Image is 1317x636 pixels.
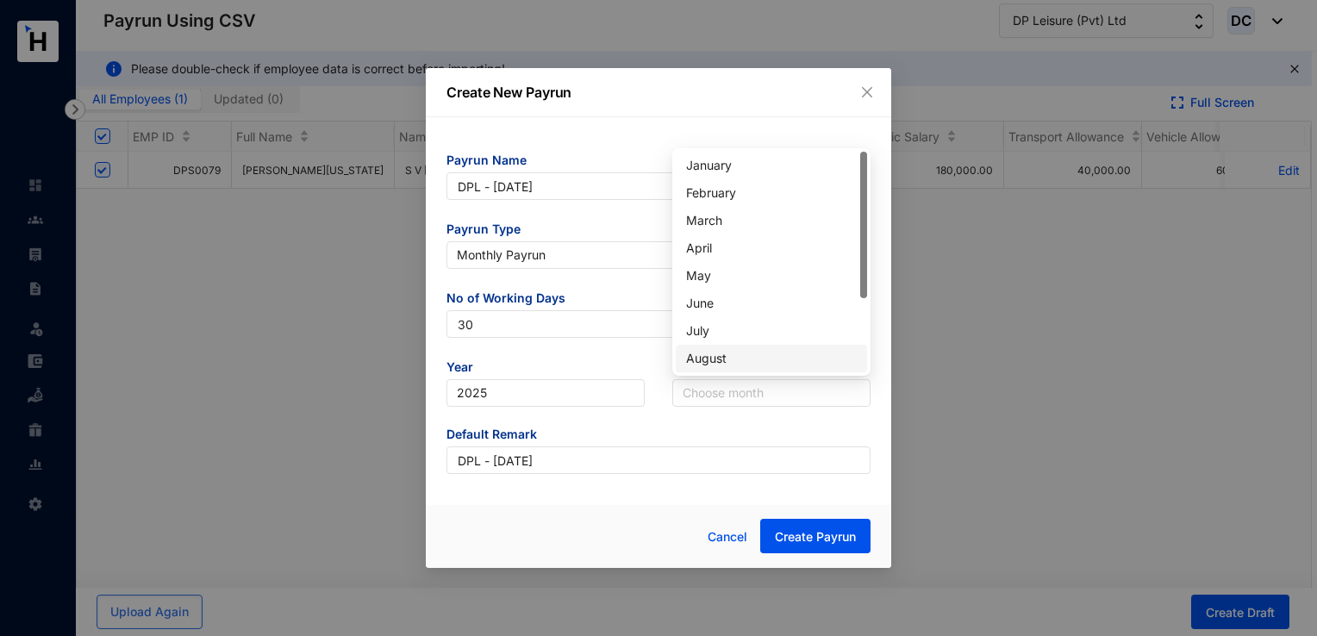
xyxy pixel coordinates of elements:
[676,152,867,179] div: January
[708,527,747,546] span: Cancel
[457,242,860,268] span: Monthly Payrun
[446,310,871,338] input: Enter no of working days
[686,239,857,258] div: April
[695,520,760,554] button: Cancel
[676,290,867,317] div: June
[676,345,867,372] div: August
[686,349,857,368] div: August
[860,85,874,99] span: close
[457,380,634,406] span: 2025
[676,317,867,345] div: July
[676,179,867,207] div: February
[446,152,871,172] span: Payrun Name
[686,184,857,203] div: February
[686,321,857,340] div: July
[446,446,871,474] input: Eg: Salary November
[858,83,877,102] button: Close
[676,234,867,262] div: April
[446,290,871,310] span: No of Working Days
[446,221,871,241] span: Payrun Type
[686,266,857,285] div: May
[760,519,871,553] button: Create Payrun
[446,426,871,446] span: Default Remark
[686,211,857,230] div: March
[775,528,856,546] span: Create Payrun
[446,359,645,379] span: Year
[446,82,871,103] p: Create New Payrun
[676,207,867,234] div: March
[446,172,871,200] input: Eg: November Payrun
[686,156,857,175] div: January
[676,262,867,290] div: May
[686,294,857,313] div: June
